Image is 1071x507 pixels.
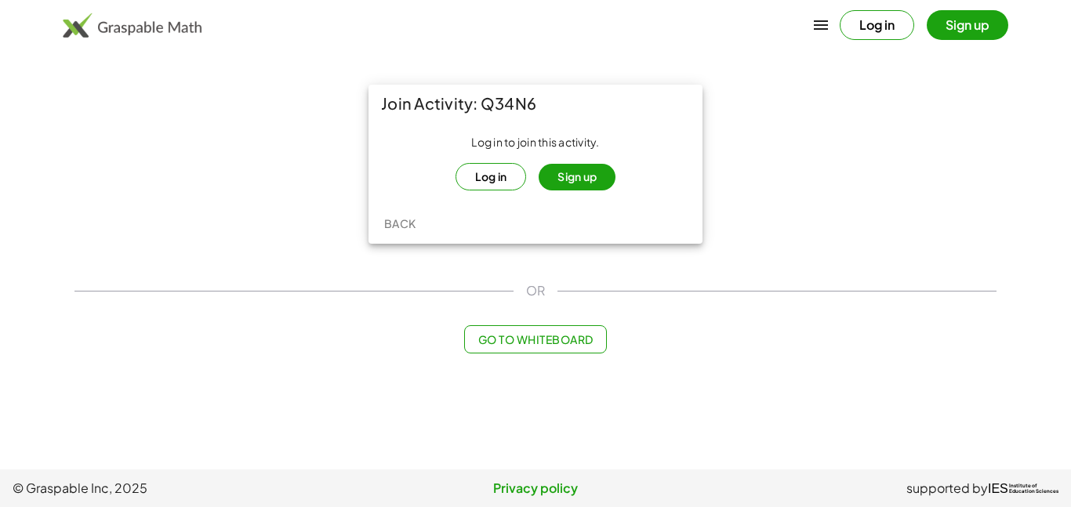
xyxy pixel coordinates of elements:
[456,163,527,190] button: Log in
[464,325,606,353] button: Go to Whiteboard
[13,479,361,498] span: © Graspable Inc, 2025
[381,135,690,190] div: Log in to join this activity.
[927,10,1008,40] button: Sign up
[383,216,416,230] span: Back
[368,85,703,122] div: Join Activity: Q34N6
[526,281,545,300] span: OR
[361,479,710,498] a: Privacy policy
[988,479,1058,498] a: IESInstitute ofEducation Sciences
[988,481,1008,496] span: IES
[906,479,988,498] span: supported by
[477,332,593,346] span: Go to Whiteboard
[539,164,615,190] button: Sign up
[840,10,914,40] button: Log in
[375,209,425,237] button: Back
[1009,483,1058,494] span: Institute of Education Sciences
